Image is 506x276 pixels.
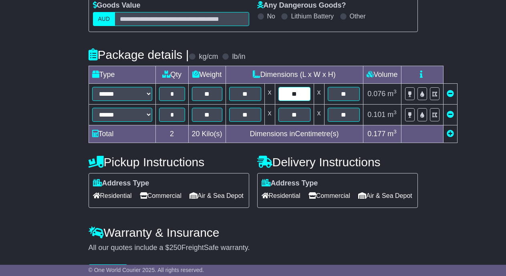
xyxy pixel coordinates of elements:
span: 250 [169,244,181,252]
td: x [314,104,324,125]
td: x [314,83,324,104]
h4: Pickup Instructions [89,155,249,169]
sup: 3 [393,89,397,95]
span: Air & Sea Depot [189,189,244,202]
span: Residential [93,189,132,202]
td: Dimensions in Centimetre(s) [226,125,363,143]
td: Type [89,66,155,83]
span: m [387,130,397,138]
label: lb/in [232,52,245,61]
label: kg/cm [199,52,218,61]
span: m [387,90,397,98]
span: 0.076 [367,90,385,98]
label: Address Type [93,179,149,188]
span: m [387,111,397,119]
span: Air & Sea Depot [358,189,412,202]
td: Weight [188,66,226,83]
a: Add new item [447,130,454,138]
span: 0.177 [367,130,385,138]
td: Volume [363,66,401,83]
a: Remove this item [447,90,454,98]
td: x [264,83,275,104]
label: Lithium Battery [291,12,334,20]
td: Kilo(s) [188,125,226,143]
div: All our quotes include a $ FreightSafe warranty. [89,244,418,252]
span: Residential [262,189,300,202]
label: Any Dangerous Goods? [257,1,346,10]
sup: 3 [393,109,397,115]
span: © One World Courier 2025. All rights reserved. [89,267,204,273]
span: Commercial [140,189,181,202]
td: 2 [155,125,188,143]
label: Other [350,12,366,20]
h4: Delivery Instructions [257,155,418,169]
h4: Package details | [89,48,189,61]
label: AUD [93,12,115,26]
a: Remove this item [447,111,454,119]
td: Dimensions (L x W x H) [226,66,363,83]
td: Qty [155,66,188,83]
sup: 3 [393,129,397,135]
span: 20 [192,130,200,138]
label: Goods Value [93,1,141,10]
h4: Warranty & Insurance [89,226,418,239]
label: No [267,12,275,20]
span: Commercial [308,189,350,202]
label: Address Type [262,179,318,188]
td: x [264,104,275,125]
span: 0.101 [367,111,385,119]
td: Total [89,125,155,143]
